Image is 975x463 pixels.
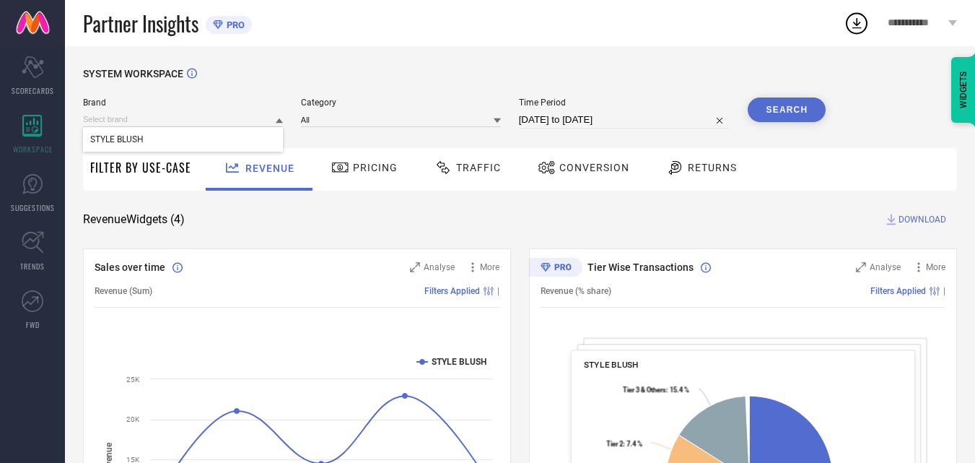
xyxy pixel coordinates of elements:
span: TRENDS [20,261,45,272]
span: SCORECARDS [12,85,54,96]
span: SYSTEM WORKSPACE [83,68,183,79]
span: Sales over time [95,261,165,273]
span: Analyse [424,262,455,272]
span: Brand [83,98,283,108]
span: More [926,262,945,272]
button: Search [748,98,826,122]
span: Category [301,98,501,108]
span: WORKSPACE [13,144,53,155]
span: SUGGESTIONS [11,202,55,213]
span: STYLE BLUSH [584,360,639,370]
svg: Zoom [410,262,420,272]
span: STYLE BLUSH [90,134,144,144]
svg: Zoom [856,262,866,272]
span: Pricing [353,162,398,173]
span: Revenue (Sum) [95,286,152,296]
span: | [497,286,499,296]
span: PRO [223,20,245,30]
span: | [943,286,945,296]
span: Analyse [870,262,901,272]
div: STYLE BLUSH [83,127,283,152]
span: Filters Applied [870,286,926,296]
text: : 7.4 % [606,440,642,448]
span: Filters Applied [424,286,480,296]
span: Revenue [245,163,294,174]
span: Tier Wise Transactions [587,261,694,273]
span: Partner Insights [83,9,198,38]
span: Conversion [559,162,629,173]
div: Open download list [844,10,870,36]
span: FWD [26,319,40,330]
text: 25K [126,376,140,384]
span: DOWNLOAD [899,212,946,227]
tspan: Tier 2 [606,440,623,448]
text: STYLE BLUSH [432,357,486,367]
span: Filter By Use-Case [90,159,191,176]
span: Returns [688,162,737,173]
span: Time Period [519,98,730,108]
input: Select time period [519,111,730,129]
div: Premium [529,258,582,280]
text: : 15.4 % [622,386,688,394]
span: Revenue Widgets ( 4 ) [83,212,185,227]
text: 20K [126,415,140,423]
span: Traffic [456,162,501,173]
tspan: Tier 3 & Others [622,386,665,394]
span: More [480,262,499,272]
span: Revenue (% share) [541,286,611,296]
input: Select brand [83,112,283,127]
